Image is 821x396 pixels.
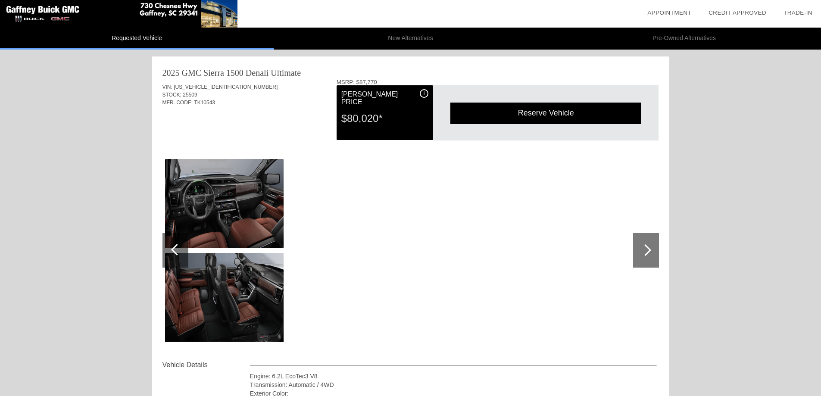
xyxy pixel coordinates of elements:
div: Quoted on [DATE] 11:52:51 AM [162,119,659,133]
div: 2025 GMC Sierra 1500 [162,67,243,79]
span: VIN: [162,84,172,90]
li: New Alternatives [274,28,547,50]
img: 7.jpg [165,253,284,342]
span: MFR. CODE: [162,100,193,106]
a: Trade-In [784,9,812,16]
div: [PERSON_NAME] Price [341,89,428,107]
div: Transmission: Automatic / 4WD [250,380,657,389]
div: Engine: 6.2L EcoTec3 V8 [250,372,657,380]
div: $80,020* [341,107,428,130]
img: 6.jpg [165,159,284,248]
span: [US_VEHICLE_IDENTIFICATION_NUMBER] [174,84,278,90]
a: Credit Approved [709,9,766,16]
div: Denali Ultimate [246,67,301,79]
span: TK10543 [194,100,215,106]
span: 25509 [183,92,197,98]
div: MSRP: $87,770 [337,79,659,85]
div: Reserve Vehicle [450,103,641,124]
span: i [424,90,425,97]
span: STOCK: [162,92,181,98]
div: Vehicle Details [162,360,250,370]
a: Appointment [647,9,691,16]
li: Pre-Owned Alternatives [547,28,821,50]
